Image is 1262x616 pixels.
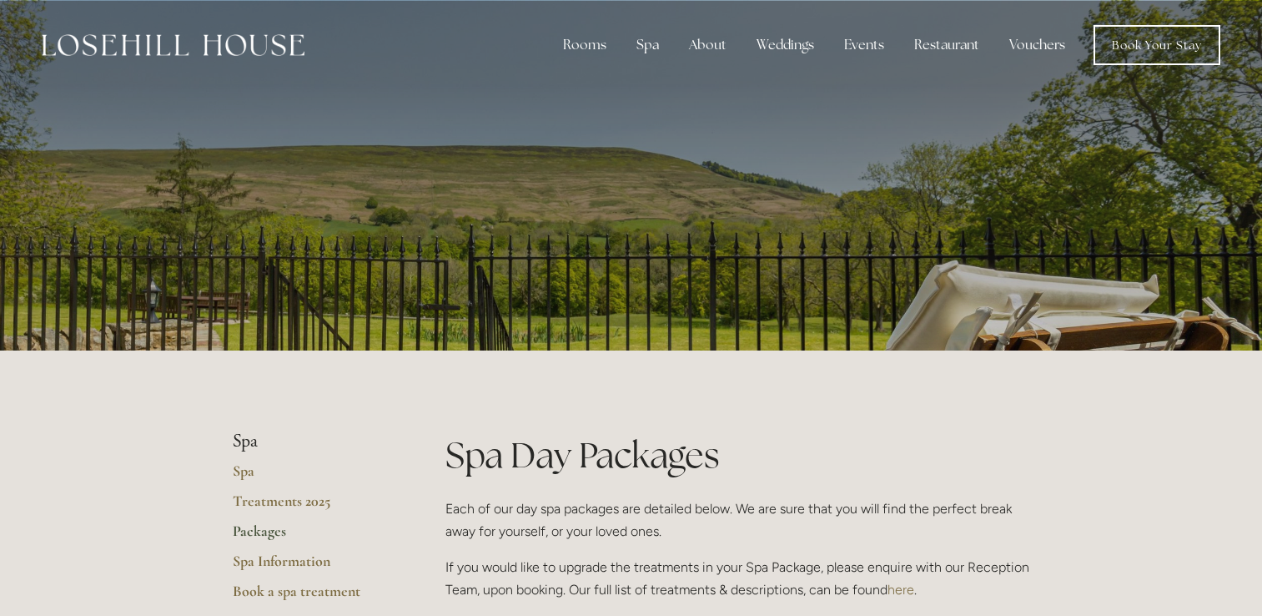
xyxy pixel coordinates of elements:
div: Rooms [550,28,620,62]
a: Treatments 2025 [233,492,392,522]
a: Vouchers [996,28,1078,62]
div: About [676,28,740,62]
p: Each of our day spa packages are detailed below. We are sure that you will find the perfect break... [445,497,1030,543]
li: Spa [233,431,392,452]
a: Book a spa treatment [233,582,392,612]
div: Spa [623,28,672,62]
a: here [887,582,914,598]
div: Weddings [743,28,827,62]
img: Losehill House [42,34,304,56]
h1: Spa Day Packages [445,431,1030,480]
div: Events [831,28,897,62]
a: Book Your Stay [1094,25,1220,65]
div: Restaurant [901,28,993,62]
a: Packages [233,522,392,552]
a: Spa [233,462,392,492]
a: Spa Information [233,552,392,582]
p: If you would like to upgrade the treatments in your Spa Package, please enquire with our Receptio... [445,556,1030,601]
